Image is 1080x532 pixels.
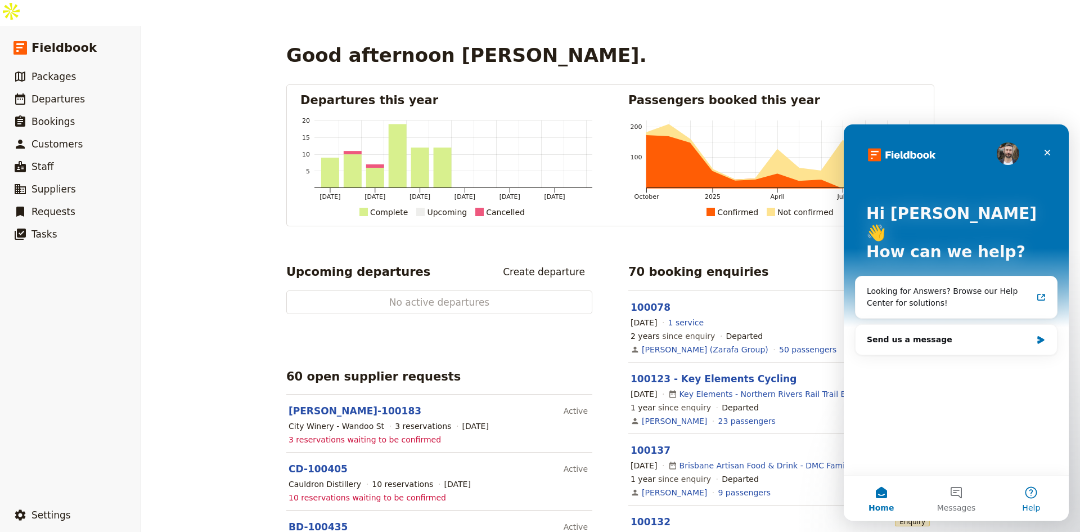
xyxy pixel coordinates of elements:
span: [DATE] [631,317,657,328]
a: Key Elements - Northern Rivers Rail Trail E-Bike Tour [679,388,884,400]
a: 100123 - Key Elements Cycling [631,373,796,385]
a: [PERSON_NAME] (Zarafa Group) [642,344,768,355]
div: Confirmed [717,205,758,219]
h2: Upcoming departures [286,263,430,280]
span: 3 reservations waiting to be confirmed [289,434,441,445]
a: [PERSON_NAME] [642,487,707,498]
tspan: [DATE] [499,193,520,200]
span: 2 years [631,332,660,341]
span: No active departures [323,296,556,309]
div: Cauldron Distillery [289,479,361,490]
a: [PERSON_NAME]-100183 [289,405,421,417]
tspan: [DATE] [364,193,385,200]
a: CD-100405 [289,463,348,475]
a: 100078 [631,302,670,313]
div: 10 reservations [372,479,433,490]
span: Bookings [31,116,75,127]
h2: Departures this year [300,92,592,109]
span: 1 year [631,475,656,484]
tspan: [DATE] [544,193,565,200]
h2: Passengers booked this year [628,92,920,109]
div: Complete [370,205,408,219]
div: Departed [722,473,759,485]
span: Settings [31,509,71,521]
h2: 60 open supplier requests [286,368,461,385]
tspan: 100 [631,154,642,161]
div: Not confirmed [777,205,834,219]
span: Packages [31,71,76,82]
a: [PERSON_NAME] [642,415,707,427]
div: Active [564,401,588,421]
tspan: [DATE] [454,193,475,200]
a: View the passengers for this booking [718,415,776,427]
span: [DATE] [631,460,657,471]
span: Requests [31,206,75,217]
span: Customers [31,138,83,150]
tspan: October [634,193,659,200]
div: Cancelled [486,205,525,219]
div: Upcoming [427,205,467,219]
span: Departures [31,93,85,105]
tspan: 10 [302,151,310,158]
span: Suppliers [31,184,76,195]
span: Staff [31,161,54,172]
tspan: 200 [631,123,642,131]
tspan: July [837,193,849,200]
a: View the passengers for this booking [779,344,836,355]
div: Active [564,459,588,479]
span: [DATE] [631,388,657,400]
div: Departed [722,402,759,413]
span: Fieldbook [31,39,97,56]
span: Tasks [31,229,57,240]
h2: 70 booking enquiries [628,263,769,280]
a: View the passengers for this booking [718,487,771,498]
a: Create departure [496,262,592,281]
span: since enquiry [631,402,711,413]
span: since enquiry [631,473,711,485]
span: [DATE] [444,479,471,490]
tspan: [DATE] [409,193,430,200]
span: 1 year [631,403,656,412]
iframe: Intercom live chat [844,124,1069,521]
tspan: April [771,193,785,200]
div: 3 reservations [395,421,451,432]
tspan: [DATE] [319,193,340,200]
a: 100137 [631,445,670,456]
span: 10 reservations waiting to be confirmed [289,492,446,503]
span: since enquiry [631,330,715,342]
a: 100132 [631,516,670,527]
div: City Winery - Wandoo St [289,421,384,432]
div: Departed [726,330,763,342]
span: Enquiry [895,517,930,526]
h1: Good afternoon [PERSON_NAME]. [286,44,647,66]
a: 1 service [668,317,704,328]
tspan: 5 [306,168,310,175]
a: Brisbane Artisan Food & Drink - DMC Famil [679,460,847,471]
span: [DATE] [462,421,489,432]
tspan: 15 [302,134,310,141]
tspan: 2025 [705,193,721,200]
tspan: 20 [302,117,310,124]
